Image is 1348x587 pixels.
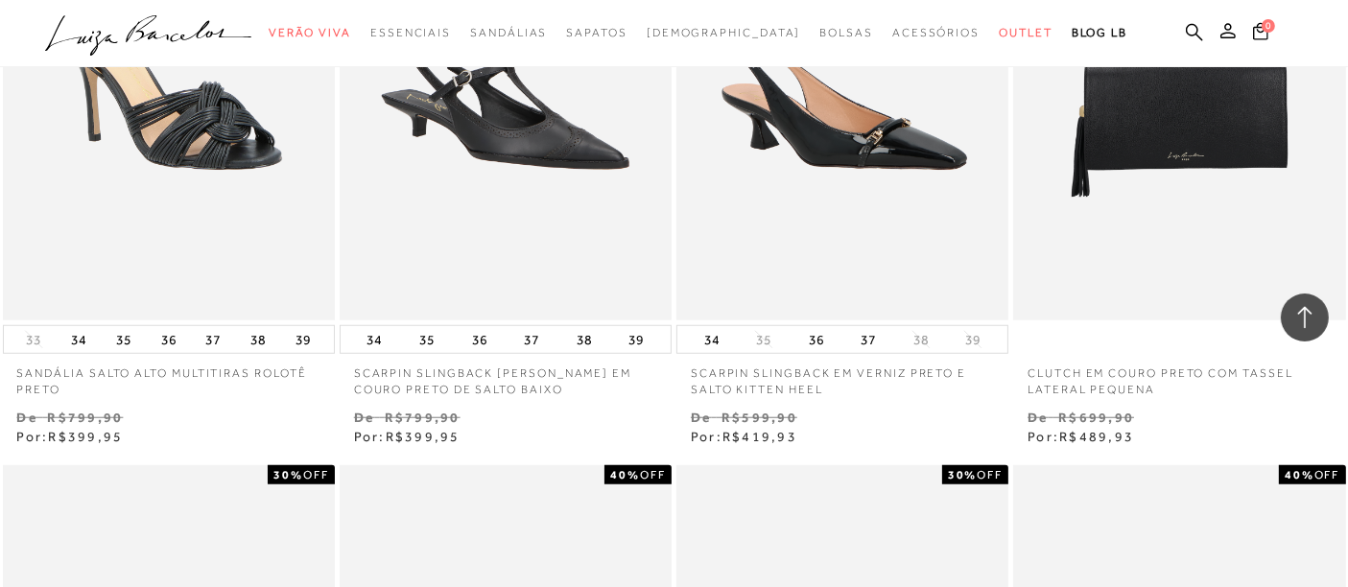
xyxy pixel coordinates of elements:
[290,326,317,353] button: 39
[3,354,335,398] a: SANDÁLIA SALTO ALTO MULTITIRAS ROLOTÊ PRETO
[959,331,986,349] button: 39
[676,354,1008,398] a: SCARPIN SLINGBACK EM VERNIZ PRETO E SALTO KITTEN HEEL
[1058,410,1134,425] small: R$699,90
[245,326,272,353] button: 38
[691,410,711,425] small: De
[386,429,461,444] span: R$399,95
[518,326,545,353] button: 37
[362,326,389,353] button: 34
[892,26,980,39] span: Acessórios
[470,15,547,51] a: categoryNavScreenReaderText
[273,468,303,481] strong: 30%
[566,26,627,39] span: Sapatos
[948,468,978,481] strong: 30%
[466,326,493,353] button: 36
[1262,19,1275,33] span: 0
[1028,410,1048,425] small: De
[855,326,882,353] button: 37
[370,15,451,51] a: categoryNavScreenReaderText
[892,15,980,51] a: categoryNavScreenReaderText
[722,429,797,444] span: R$419,93
[354,410,374,425] small: De
[1028,429,1134,444] span: Por:
[623,326,650,353] button: 39
[385,410,461,425] small: R$799,90
[354,429,461,444] span: Por:
[571,326,598,353] button: 38
[819,15,873,51] a: categoryNavScreenReaderText
[47,410,123,425] small: R$799,90
[647,15,801,51] a: noSubCategoriesText
[977,468,1003,481] span: OFF
[303,468,329,481] span: OFF
[17,410,37,425] small: De
[566,15,627,51] a: categoryNavScreenReaderText
[803,326,830,353] button: 36
[750,331,777,349] button: 35
[819,26,873,39] span: Bolsas
[908,331,934,349] button: 38
[1059,429,1134,444] span: R$489,93
[1072,26,1127,39] span: BLOG LB
[48,429,123,444] span: R$399,95
[691,429,797,444] span: Por:
[110,326,137,353] button: 35
[610,468,640,481] strong: 40%
[370,26,451,39] span: Essenciais
[1072,15,1127,51] a: BLOG LB
[647,26,801,39] span: [DEMOGRAPHIC_DATA]
[1314,468,1340,481] span: OFF
[999,15,1052,51] a: categoryNavScreenReaderText
[17,429,124,444] span: Por:
[1013,354,1345,398] a: CLUTCH EM COURO PRETO COM TASSEL LATERAL PEQUENA
[698,326,725,353] button: 34
[269,15,351,51] a: categoryNavScreenReaderText
[414,326,440,353] button: 35
[999,26,1052,39] span: Outlet
[65,326,92,353] button: 34
[340,354,672,398] a: SCARPIN SLINGBACK [PERSON_NAME] EM COURO PRETO DE SALTO BAIXO
[470,26,547,39] span: Sandálias
[721,410,797,425] small: R$599,90
[1285,468,1314,481] strong: 40%
[1247,21,1274,47] button: 0
[640,468,666,481] span: OFF
[269,26,351,39] span: Verão Viva
[200,326,226,353] button: 37
[155,326,182,353] button: 36
[20,331,47,349] button: 33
